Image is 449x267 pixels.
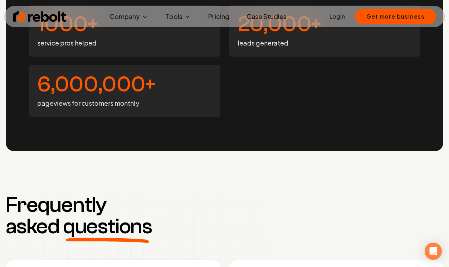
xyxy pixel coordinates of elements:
a: Login [330,12,345,21]
button: Tools [160,9,197,24]
button: Get more business [355,9,436,24]
h4: 6,000,000+ [37,74,212,95]
h4: 1000+ [37,14,212,35]
div: Open Intercom Messenger [425,243,442,260]
span: questions [63,216,152,237]
h4: 20,000+ [238,14,412,35]
h3: Frequently asked [6,194,160,237]
p: service pros helped [37,38,212,48]
p: leads generated [238,38,412,48]
img: Rebolt Logo [13,9,67,24]
a: Case Studies [241,9,292,24]
button: Company [104,9,154,24]
a: Pricing [202,9,235,24]
p: pageviews for customers monthly [37,98,212,108]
